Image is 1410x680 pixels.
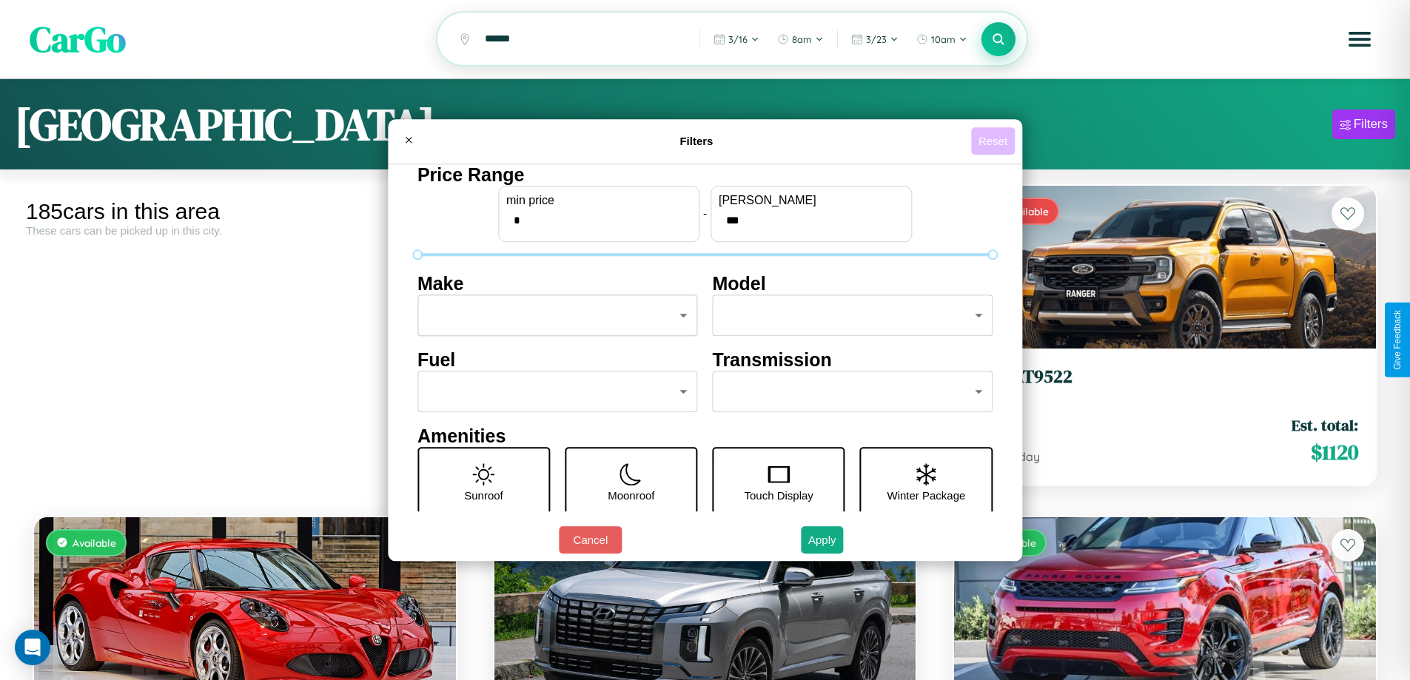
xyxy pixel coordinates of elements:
button: Apply [801,526,844,553]
h4: Filters [422,135,971,147]
p: Touch Display [744,485,813,505]
span: 3 / 23 [866,33,887,45]
p: Moonroof [608,485,654,505]
span: 10am [931,33,956,45]
span: / day [1009,449,1040,464]
button: Open menu [1339,18,1380,60]
h1: [GEOGRAPHIC_DATA] [15,94,435,155]
span: CarGo [30,15,126,64]
label: [PERSON_NAME] [719,194,904,207]
button: 3/16 [706,27,767,51]
button: Filters [1332,110,1395,139]
h4: Transmission [713,349,993,371]
div: These cars can be picked up in this city. [26,224,464,237]
p: Winter Package [887,485,966,505]
span: Available [73,536,116,549]
div: Filters [1354,117,1388,132]
span: 8am [792,33,812,45]
div: 185 cars in this area [26,199,464,224]
button: 3/23 [844,27,906,51]
span: Est. total: [1292,414,1358,436]
span: 3 / 16 [728,33,748,45]
div: Give Feedback [1392,310,1403,370]
button: 10am [909,27,975,51]
label: min price [506,194,691,207]
a: Ford AT95222023 [972,366,1358,403]
h3: Ford AT9522 [972,366,1358,388]
h4: Make [417,273,698,294]
span: $ 1120 [1311,437,1358,467]
button: Cancel [559,526,622,553]
h4: Amenities [417,425,993,447]
p: Sunroof [464,485,503,505]
h4: Model [713,273,993,294]
h4: Fuel [417,349,698,371]
button: 8am [770,27,831,51]
h4: Price Range [417,164,993,186]
div: Open Intercom Messenger [15,630,50,665]
button: Reset [971,127,1015,155]
p: - [703,203,707,223]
